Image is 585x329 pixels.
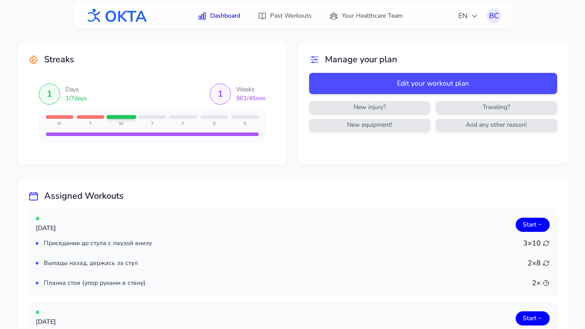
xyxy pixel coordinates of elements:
button: ВС [487,9,501,23]
span: Выпады назад, держась за стул [44,259,138,268]
span: EN [458,11,478,21]
a: Past Workouts [253,8,317,24]
span: New equipment! [311,121,429,129]
span: 2 × 8 [528,258,550,268]
p: [DATE] [36,318,56,326]
div: 1 [218,88,223,100]
div: F [170,121,197,127]
div: S [200,121,228,127]
span: Планка стоя (упор руками в стену) [44,279,146,287]
div: T [77,121,104,127]
span: Приседания до стула с паузой внизу [44,239,152,248]
div: T [139,121,166,127]
a: Start→ [516,218,550,232]
h2: Manage your plan [325,53,397,66]
div: 1 [47,88,52,100]
h2: Assigned Workouts [44,190,124,202]
a: Dashboard [192,8,245,24]
p: [DATE] [36,224,56,233]
div: 961 / 45 min [236,94,266,103]
div: M [46,121,73,127]
button: EN [453,7,483,25]
div: Weeks [236,85,266,94]
div: 1 / 7 days [65,94,87,103]
span: 3 × 10 [523,238,550,249]
span: Traveling? [438,103,555,112]
img: OKTA logo [84,4,147,27]
div: Days [65,85,87,94]
button: Edit your workout plan [309,73,557,94]
span: New injury? [311,103,429,112]
div: W [108,121,135,127]
span: And any other reason! [438,121,555,129]
span: 2 × [532,278,550,288]
div: S [231,121,259,127]
h2: Streaks [44,53,74,66]
a: Your Healthcare Team [324,8,408,24]
a: Start→ [516,311,550,325]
